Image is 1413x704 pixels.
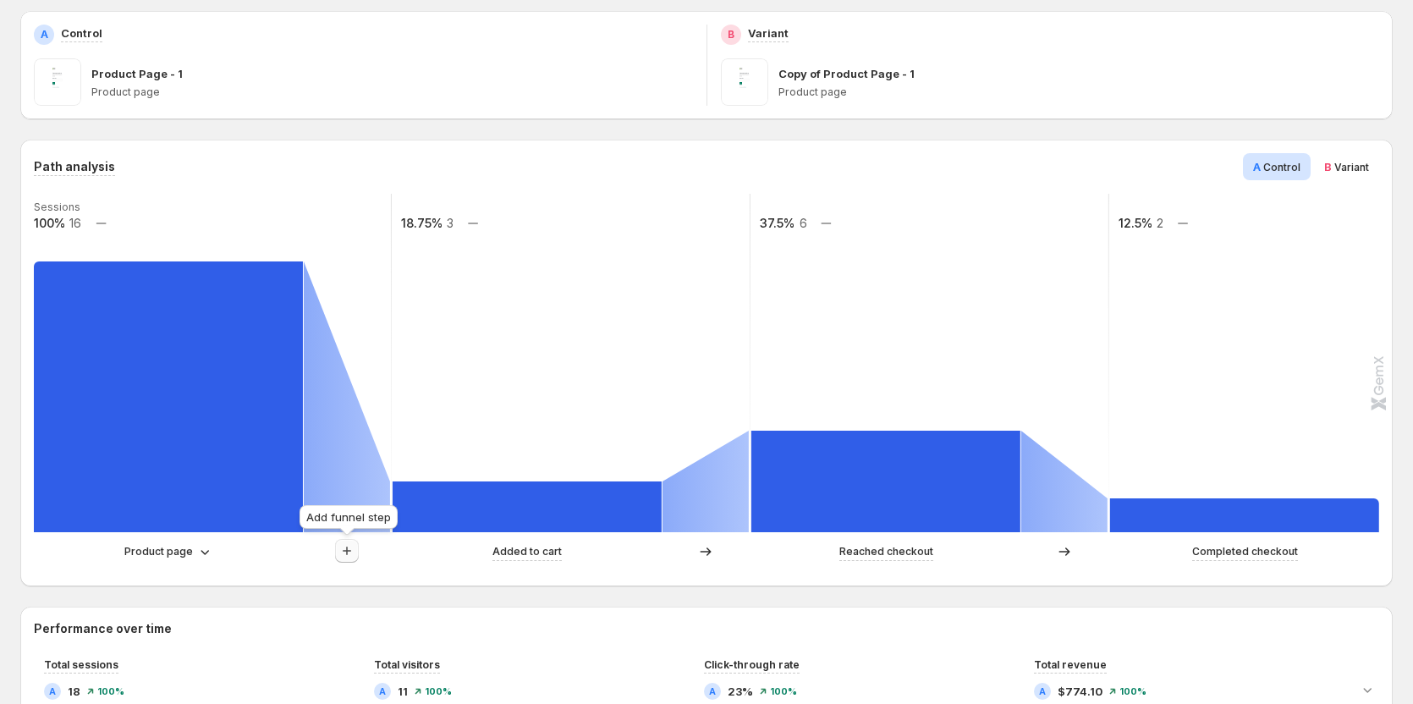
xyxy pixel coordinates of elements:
[34,158,115,175] h3: Path analysis
[1263,161,1300,173] span: Control
[770,686,797,696] span: 100%
[34,201,80,213] text: Sessions
[728,683,753,700] span: 23%
[1110,498,1379,532] path: Completed checkout: 2
[492,543,562,560] p: Added to cart
[44,658,118,671] span: Total sessions
[1192,543,1298,560] p: Completed checkout
[704,658,800,671] span: Click-through rate
[69,216,81,230] text: 16
[1058,683,1102,700] span: $774.10
[91,65,183,82] p: Product Page - 1
[97,686,124,696] span: 100%
[760,216,794,230] text: 37.5%
[447,216,454,230] text: 3
[34,216,65,230] text: 100%
[1157,216,1163,230] text: 2
[1253,160,1261,173] span: A
[1039,686,1046,696] h2: A
[374,658,440,671] span: Total visitors
[41,28,48,41] h2: A
[379,686,386,696] h2: A
[425,686,452,696] span: 100%
[34,58,81,106] img: Product Page - 1
[1334,161,1369,173] span: Variant
[800,216,807,230] text: 6
[34,620,1379,637] h2: Performance over time
[721,58,768,106] img: Copy of Product Page - 1
[839,543,933,560] p: Reached checkout
[1119,686,1146,696] span: 100%
[49,686,56,696] h2: A
[778,65,915,82] p: Copy of Product Page - 1
[398,683,408,700] span: 11
[1034,658,1107,671] span: Total revenue
[91,85,693,99] p: Product page
[1324,160,1332,173] span: B
[61,25,102,41] p: Control
[124,543,193,560] p: Product page
[728,28,734,41] h2: B
[393,481,662,532] path: Added to cart: 3
[401,216,443,230] text: 18.75%
[1355,678,1379,701] button: Expand chart
[709,686,716,696] h2: A
[748,25,789,41] p: Variant
[778,85,1380,99] p: Product page
[1119,216,1152,230] text: 12.5%
[68,683,80,700] span: 18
